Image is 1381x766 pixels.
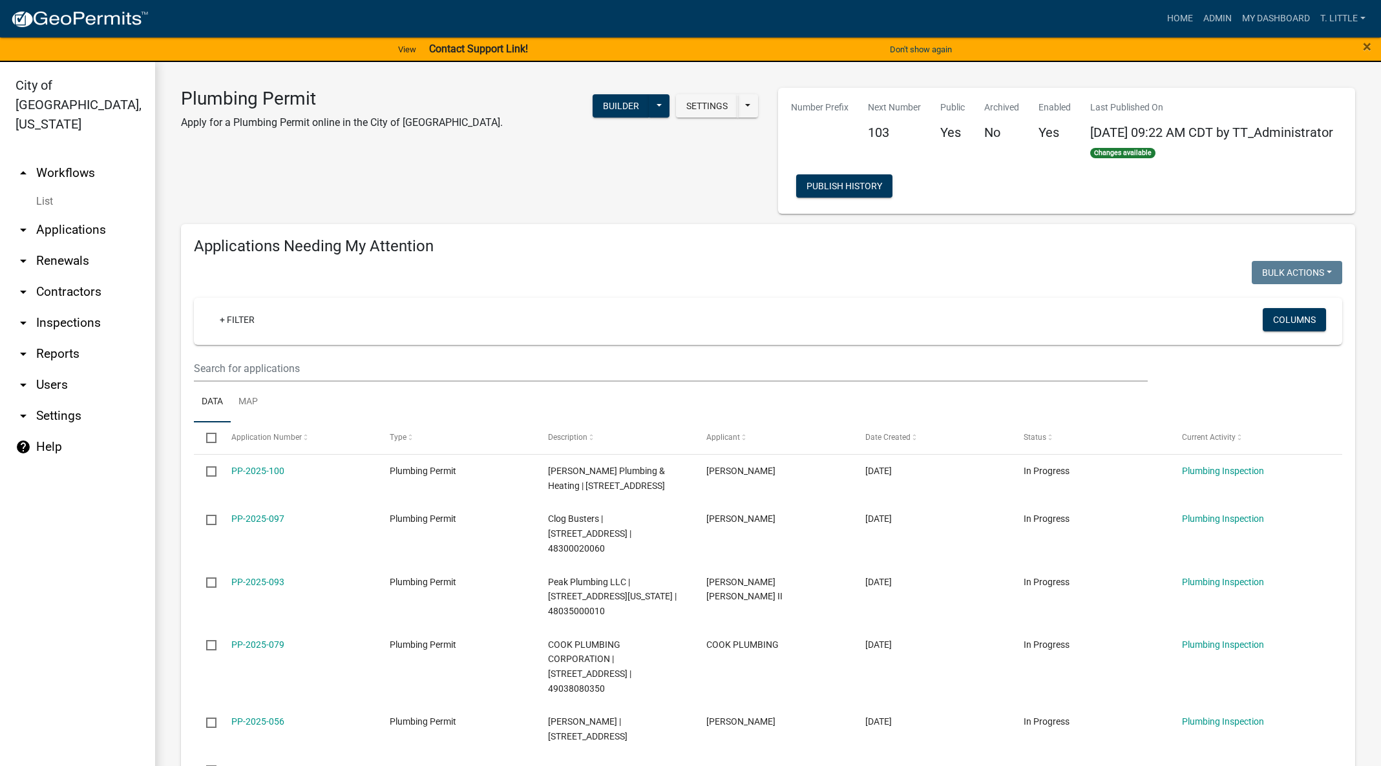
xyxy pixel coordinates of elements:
a: PP-2025-100 [231,466,284,476]
span: Application Number [231,433,302,442]
span: Clog Busters | 304 S 3RD ST | 48300020060 [548,513,631,554]
span: Plumbing Permit [390,577,456,587]
a: PP-2025-056 [231,716,284,727]
a: My Dashboard [1237,6,1315,31]
span: Date Created [865,433,911,442]
datatable-header-cell: Application Number [218,422,377,453]
span: 08/18/2025 [865,513,892,524]
i: arrow_drop_down [16,315,31,331]
span: × [1363,37,1371,56]
button: Settings [676,94,738,118]
h5: Yes [1038,125,1071,140]
a: T. Little [1315,6,1371,31]
a: View [393,39,421,60]
p: Number Prefix [791,101,849,114]
a: Plumbing Inspection [1182,639,1264,650]
a: PP-2025-093 [231,577,284,587]
p: Archived [984,101,1019,114]
datatable-header-cell: Applicant [694,422,852,453]
p: Apply for a Plumbing Permit online in the City of [GEOGRAPHIC_DATA]. [181,115,503,130]
span: 09/09/2025 [865,466,892,476]
datatable-header-cell: Date Created [852,422,1011,453]
a: PP-2025-079 [231,639,284,650]
span: Craig Smith [706,513,775,524]
h4: Applications Needing My Attention [194,237,1342,256]
button: Builder [593,94,649,118]
p: Enabled [1038,101,1071,114]
span: In Progress [1024,639,1070,650]
h3: Plumbing Permit [181,88,503,110]
i: help [16,439,31,455]
a: Map [231,382,266,423]
a: Plumbing Inspection [1182,466,1264,476]
span: Status [1024,433,1046,442]
span: In Progress [1024,466,1070,476]
span: 08/12/2025 [865,577,892,587]
h5: No [984,125,1019,140]
span: COOK PLUMBING [706,639,779,650]
i: arrow_drop_down [16,377,31,393]
button: Close [1363,39,1371,54]
span: Plumbing Permit [390,716,456,727]
span: In Progress [1024,577,1070,587]
span: Brent Parrott [706,716,775,727]
span: In Progress [1024,513,1070,524]
span: Peak Plumbing LLC | 202 W KENTUCKY AVE | 48035000010 [548,577,677,617]
button: Publish History [796,174,892,198]
button: Don't show again [885,39,957,60]
span: 07/16/2025 [865,639,892,650]
p: Next Number [868,101,921,114]
span: Russell James Dalton II [706,577,783,602]
button: Columns [1263,308,1326,331]
p: Public [940,101,965,114]
datatable-header-cell: Type [377,422,536,453]
span: Changes available [1090,148,1156,158]
a: Plumbing Inspection [1182,716,1264,727]
span: Description [548,433,587,442]
datatable-header-cell: Status [1011,422,1170,453]
span: COOK PLUMBING CORPORATION | 505 N 20TH ST | 49038080350 [548,639,631,694]
i: arrow_drop_down [16,284,31,300]
i: arrow_drop_down [16,253,31,269]
a: Data [194,382,231,423]
a: + Filter [209,308,265,331]
span: Scott [706,466,775,476]
a: Plumbing Inspection [1182,513,1264,524]
wm-modal-confirm: Workflow Publish History [796,181,892,192]
a: Admin [1198,6,1237,31]
h5: Yes [940,125,965,140]
span: In Progress [1024,716,1070,727]
span: Plumbing Permit [390,513,456,524]
i: arrow_drop_down [16,346,31,362]
span: [DATE] 09:22 AM CDT by TT_Administrator [1090,125,1333,140]
span: 05/02/2025 [865,716,892,727]
i: arrow_drop_down [16,222,31,238]
a: Home [1162,6,1198,31]
span: Applicant [706,433,740,442]
span: Current Activity [1182,433,1236,442]
input: Search for applications [194,355,1148,382]
span: Brent M Parrott | 102 1/2 W ASHLAND AVE | 48020080220 [548,716,627,741]
a: Plumbing Inspection [1182,577,1264,587]
datatable-header-cell: Description [536,422,694,453]
datatable-header-cell: Select [194,422,218,453]
span: Plumbing Permit [390,639,456,650]
datatable-header-cell: Current Activity [1170,422,1328,453]
i: arrow_drop_up [16,165,31,181]
h5: 103 [868,125,921,140]
span: Type [390,433,406,442]
span: Kruck Plumbing & Heating | 116 E ASHLAND AVE | 48020090180 [548,466,665,491]
p: Last Published On [1090,101,1333,114]
button: Bulk Actions [1252,261,1342,284]
span: Plumbing Permit [390,466,456,476]
i: arrow_drop_down [16,408,31,424]
strong: Contact Support Link! [429,43,528,55]
a: PP-2025-097 [231,513,284,524]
